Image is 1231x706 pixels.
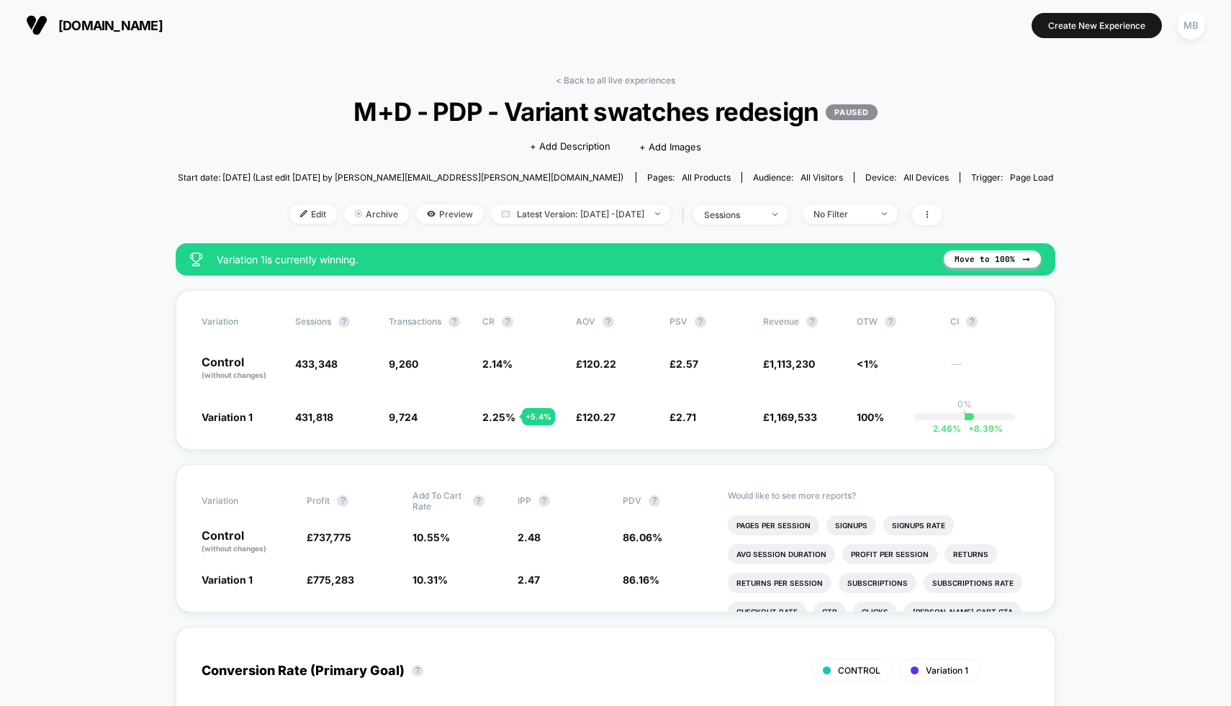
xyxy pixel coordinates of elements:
span: IPP [518,495,531,506]
span: Add To Cart Rate [412,490,466,512]
span: All Visitors [801,172,843,183]
div: sessions [704,209,762,220]
p: Control [202,530,292,554]
button: ? [502,316,513,327]
span: [DOMAIN_NAME] [58,18,163,33]
button: ? [538,495,550,507]
div: Audience: [753,172,843,183]
span: Preview [416,204,484,224]
span: 737,775 [313,531,351,543]
span: £ [763,411,817,423]
span: 10.55 % [412,531,450,543]
span: 86.06 % [623,531,662,543]
span: CR [482,316,495,327]
p: Would like to see more reports? [728,490,1029,501]
span: 100% [857,411,884,423]
span: Variation 1 [202,574,253,586]
span: Variation 1 is currently winning. [217,253,929,266]
button: ? [603,316,614,327]
span: + [968,423,974,434]
span: 2.14 % [482,358,513,370]
button: ? [338,316,350,327]
li: Returns [944,544,997,564]
p: 0% [957,399,972,409]
span: Edit [289,204,337,224]
span: Start date: [DATE] (Last edit [DATE] by [PERSON_NAME][EMAIL_ADDRESS][PERSON_NAME][DOMAIN_NAME]) [178,172,623,183]
li: [PERSON_NAME] Cart Cta [904,602,1022,622]
span: 2.71 [676,411,696,423]
button: ? [473,495,484,507]
li: Pages Per Session [728,515,819,535]
span: AOV [576,316,595,327]
span: (without changes) [202,544,266,553]
button: ? [966,316,978,327]
span: PSV [669,316,687,327]
span: 9,724 [389,411,418,423]
button: MB [1173,11,1209,40]
button: Create New Experience [1032,13,1162,38]
button: ? [412,665,423,676]
span: Variation [202,490,281,512]
span: Page Load [1010,172,1053,183]
span: £ [763,358,815,370]
li: Clicks [853,602,897,622]
span: Archive [344,204,409,224]
li: Signups Rate [883,515,954,535]
span: | [678,204,693,225]
img: success_star [190,253,202,266]
li: Avg Session Duration [728,544,835,564]
button: ? [649,495,660,507]
button: ? [695,316,706,327]
span: 775,283 [313,574,354,586]
span: 431,818 [295,411,333,423]
li: Returns Per Session [728,573,831,593]
span: Revenue [763,316,799,327]
span: PDV [623,495,641,506]
span: (without changes) [202,371,266,379]
li: Checkout Rate [728,602,806,622]
button: [DOMAIN_NAME] [22,14,167,37]
a: < Back to all live experiences [556,75,675,86]
span: 433,348 [295,358,338,370]
span: --- [950,360,1029,381]
span: Transactions [389,316,441,327]
span: Variation 1 [926,665,968,676]
span: all devices [903,172,949,183]
span: Device: [854,172,960,183]
button: ? [337,495,348,507]
span: all products [682,172,731,183]
span: 2.46 % [933,423,961,434]
span: Variation 1 [202,411,253,423]
img: end [355,210,362,217]
li: Signups [826,515,876,535]
span: 2.48 [518,531,541,543]
span: 120.22 [582,358,616,370]
button: ? [448,316,460,327]
img: end [772,213,777,216]
span: CI [950,316,1029,327]
p: Control [202,356,281,381]
span: 10.31 % [412,574,448,586]
li: Ctr [813,602,846,622]
img: end [655,212,660,215]
img: calendar [502,210,510,217]
span: <1% [857,358,878,370]
div: Pages: [647,172,731,183]
li: Profit Per Session [842,544,937,564]
span: £ [576,358,616,370]
span: Variation [202,316,281,327]
span: Profit [307,495,330,506]
div: MB [1177,12,1205,40]
span: £ [307,574,354,586]
span: 2.25 % [482,411,515,423]
button: ? [806,316,818,327]
div: Trigger: [971,172,1053,183]
span: 86.16 % [623,574,659,586]
span: 8.39 % [961,423,1003,434]
span: £ [669,358,698,370]
button: ? [885,316,896,327]
img: end [882,212,887,215]
div: No Filter [813,209,871,220]
span: + Add Images [639,141,701,153]
span: Latest Version: [DATE] - [DATE] [491,204,671,224]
